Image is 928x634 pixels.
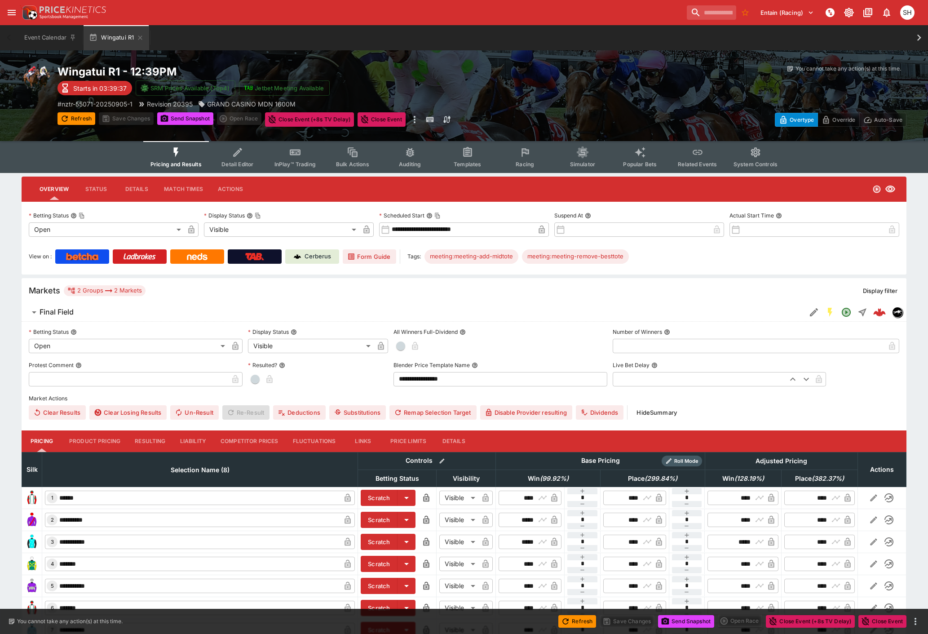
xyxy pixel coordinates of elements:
[678,161,717,168] span: Related Events
[766,615,855,628] button: Close Event (+8s TV Delay)
[49,605,56,611] span: 6
[248,339,374,353] div: Visible
[329,405,386,420] button: Substitutions
[40,15,88,19] img: Sportsbook Management
[49,561,56,567] span: 4
[49,539,56,545] span: 3
[522,252,629,261] span: meeting:meeting-remove-besttote
[841,4,857,21] button: Toggle light/dark mode
[25,601,39,615] img: runner 6
[62,430,128,452] button: Product Pricing
[734,161,778,168] span: System Controls
[116,178,157,200] button: Details
[22,430,62,452] button: Pricing
[358,452,496,470] th: Controls
[128,430,172,452] button: Resulting
[336,161,369,168] span: Bulk Actions
[585,213,591,219] button: Suspend At
[795,65,901,73] p: You cannot take any action(s) at this time.
[343,249,396,264] a: Form Guide
[49,517,56,523] span: 2
[897,3,917,22] button: Scott Hunt
[439,601,478,615] div: Visible
[775,113,818,127] button: Overtype
[213,430,286,452] button: Competitor Prices
[687,5,736,20] input: search
[775,113,906,127] div: Start From
[187,253,207,260] img: Neds
[20,4,38,22] img: PriceKinetics Logo
[222,405,270,420] span: Re-Result
[25,513,39,527] img: runner 2
[570,161,595,168] span: Simulator
[822,304,838,320] button: SGM Enabled
[854,304,871,320] button: Straight
[210,178,251,200] button: Actions
[29,212,69,219] p: Betting Status
[217,112,261,125] div: split button
[170,405,218,420] span: Un-Result
[40,307,74,317] h6: Final Field
[25,535,39,549] img: runner 3
[84,25,149,50] button: Wingatui R1
[49,495,55,501] span: 1
[623,161,657,168] span: Popular Bets
[776,213,782,219] button: Actual Start Time
[399,161,421,168] span: Auditing
[439,491,478,505] div: Visible
[871,303,888,321] a: 9627aa32-6048-4580-b561-2f7c9a5bf9cb
[305,252,331,261] p: Cerberus
[671,457,702,465] span: Roll Mode
[150,161,202,168] span: Pricing and Results
[75,362,82,368] button: Protest Comment
[857,284,903,298] button: Display filter
[147,99,193,109] p: Revision 20395
[245,253,264,260] img: TabNZ
[19,25,82,50] button: Event Calendar
[57,112,95,125] button: Refresh
[755,5,819,20] button: Select Tenant
[872,185,881,194] svg: Open
[22,452,42,487] th: Silk
[71,329,77,335] button: Betting Status
[858,615,906,628] button: Close Event
[358,112,406,127] button: Close Event
[578,455,623,466] div: Base Pricing
[738,5,752,20] button: No Bookmarks
[433,430,474,452] button: Details
[71,213,77,219] button: Betting StatusCopy To Clipboard
[157,112,213,125] button: Send Snapshot
[161,465,239,475] span: Selection Name (8)
[29,328,69,336] p: Betting Status
[248,361,277,369] p: Resulted?
[29,249,52,264] label: View on :
[910,616,921,627] button: more
[157,178,210,200] button: Match Times
[204,222,359,237] div: Visible
[857,452,906,487] th: Actions
[664,329,670,335] button: Number of Winners
[22,303,806,321] button: Final Field
[790,115,814,124] p: Overtype
[434,213,441,219] button: Copy To Clipboard
[57,65,482,79] h2: Copy To Clipboard
[424,252,518,261] span: meeting:meeting-add-midtote
[76,178,116,200] button: Status
[29,222,184,237] div: Open
[806,304,822,320] button: Edit Detail
[518,473,579,484] span: Win(99.92%)
[17,617,123,625] p: You cannot take any action(s) at this time.
[900,5,915,20] div: Scott Hunt
[361,534,398,550] button: Scratch
[658,615,714,628] button: Send Snapshot
[204,212,245,219] p: Display Status
[885,184,896,195] svg: Visible
[718,615,762,627] div: split button
[873,306,886,319] div: 9627aa32-6048-4580-b561-2f7c9a5bf9cb
[361,556,398,572] button: Scratch
[66,253,98,260] img: Betcha
[221,161,253,168] span: Detail Editor
[89,405,167,420] button: Clear Losing Results
[874,115,902,124] p: Auto-Save
[79,213,85,219] button: Copy To Clipboard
